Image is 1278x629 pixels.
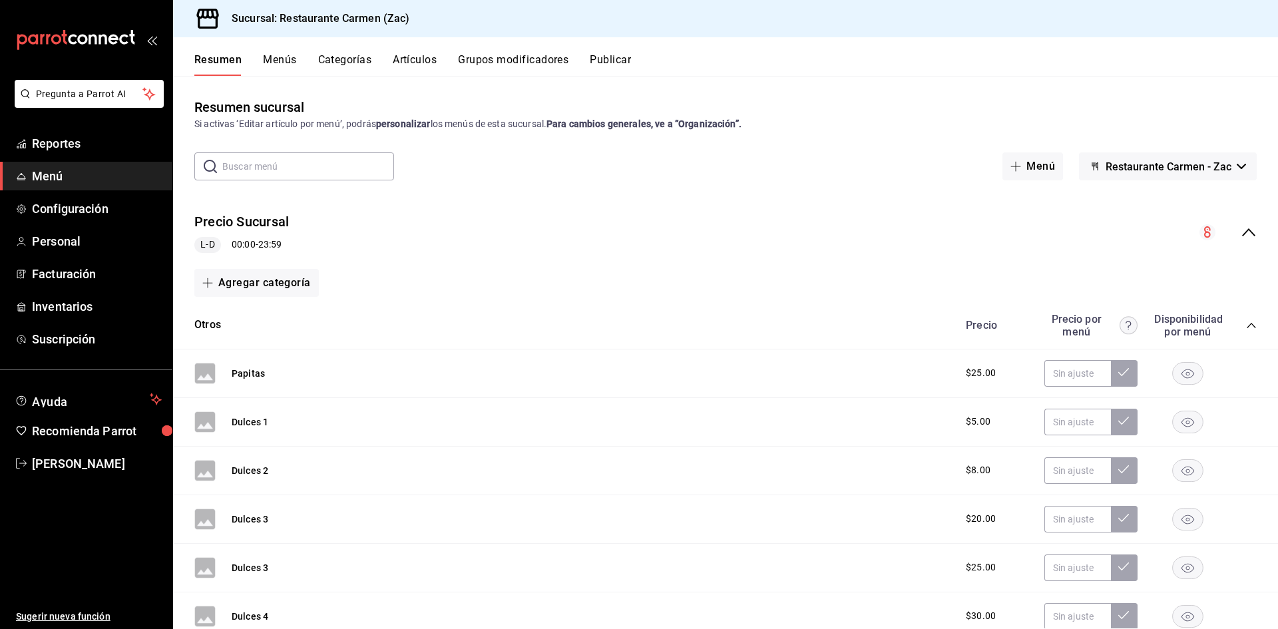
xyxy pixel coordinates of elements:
div: Resumen sucursal [194,97,304,117]
span: L-D [195,238,220,252]
span: Ayuda [32,391,144,407]
span: $25.00 [966,560,996,574]
strong: personalizar [376,118,431,129]
div: collapse-menu-row [173,202,1278,264]
button: Resumen [194,53,242,76]
span: $20.00 [966,512,996,526]
div: 00:00 - 23:59 [194,237,289,253]
span: Reportes [32,134,162,152]
button: Precio Sucursal [194,212,289,232]
div: Precio por menú [1044,313,1138,338]
div: Disponibilidad por menú [1154,313,1221,338]
button: collapse-category-row [1246,320,1257,331]
button: Dulces 3 [232,561,268,574]
span: Pregunta a Parrot AI [36,87,143,101]
span: Inventarios [32,298,162,315]
div: navigation tabs [194,53,1278,76]
span: $8.00 [966,463,990,477]
span: Sugerir nueva función [16,610,162,624]
button: Dulces 4 [232,610,268,623]
span: $30.00 [966,609,996,623]
span: Suscripción [32,330,162,348]
h3: Sucursal: Restaurante Carmen (Zac) [221,11,409,27]
button: Agregar categoría [194,269,319,297]
span: Recomienda Parrot [32,422,162,440]
button: Publicar [590,53,631,76]
div: Precio [953,319,1038,331]
button: Categorías [318,53,372,76]
span: Restaurante Carmen - Zac [1106,160,1231,173]
input: Sin ajuste [1044,409,1111,435]
span: Configuración [32,200,162,218]
button: Menús [263,53,296,76]
button: Pregunta a Parrot AI [15,80,164,108]
button: Dulces 1 [232,415,268,429]
button: Grupos modificadores [458,53,568,76]
strong: Para cambios generales, ve a “Organización”. [546,118,742,129]
button: Dulces 3 [232,513,268,526]
span: Menú [32,167,162,185]
input: Buscar menú [222,153,394,180]
span: [PERSON_NAME] [32,455,162,473]
span: $5.00 [966,415,990,429]
span: $25.00 [966,366,996,380]
button: open_drawer_menu [146,35,157,45]
input: Sin ajuste [1044,554,1111,581]
span: Personal [32,232,162,250]
span: Facturación [32,265,162,283]
button: Dulces 2 [232,464,268,477]
button: Menú [1002,152,1063,180]
button: Otros [194,317,221,333]
div: Si activas ‘Editar artículo por menú’, podrás los menús de esta sucursal. [194,117,1257,131]
input: Sin ajuste [1044,506,1111,532]
button: Papitas [232,367,265,380]
button: Artículos [393,53,437,76]
input: Sin ajuste [1044,457,1111,484]
a: Pregunta a Parrot AI [9,97,164,110]
input: Sin ajuste [1044,360,1111,387]
button: Restaurante Carmen - Zac [1079,152,1257,180]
